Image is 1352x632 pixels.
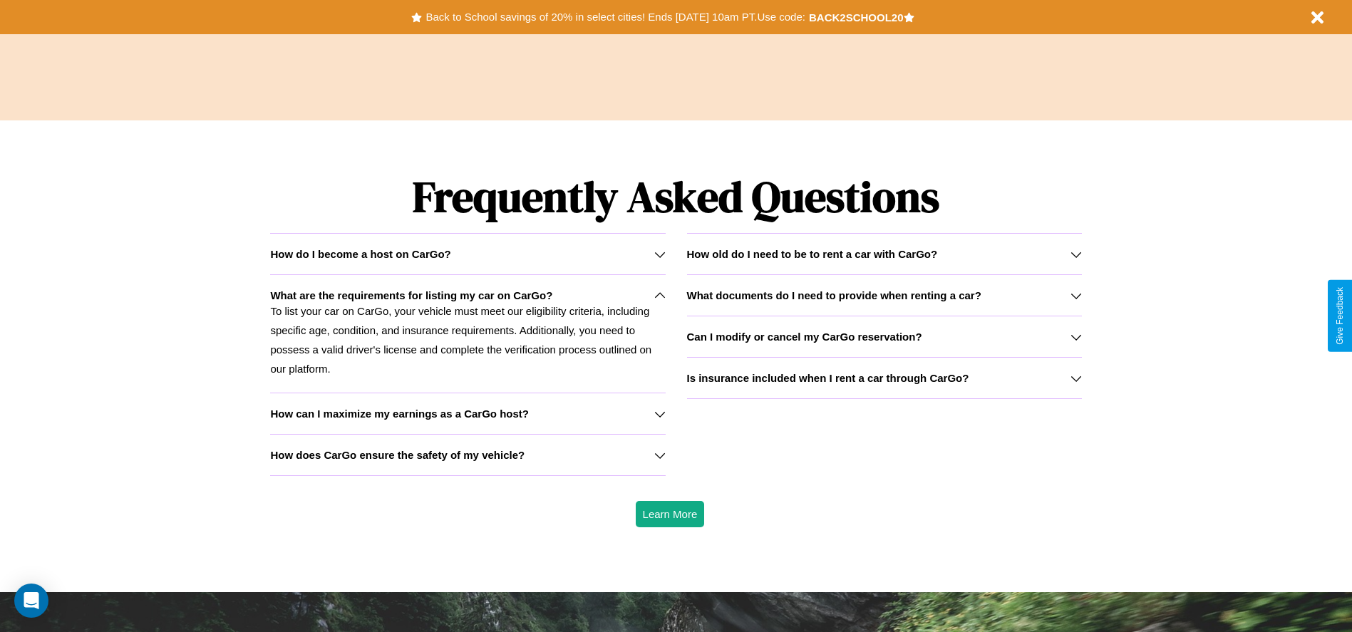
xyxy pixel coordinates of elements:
[270,408,529,420] h3: How can I maximize my earnings as a CarGo host?
[14,584,48,618] div: Open Intercom Messenger
[636,501,705,527] button: Learn More
[270,289,552,301] h3: What are the requirements for listing my car on CarGo?
[422,7,808,27] button: Back to School savings of 20% in select cities! Ends [DATE] 10am PT.Use code:
[270,449,525,461] h3: How does CarGo ensure the safety of my vehicle?
[1335,287,1345,345] div: Give Feedback
[270,248,450,260] h3: How do I become a host on CarGo?
[270,301,665,378] p: To list your car on CarGo, your vehicle must meet our eligibility criteria, including specific ag...
[687,331,922,343] h3: Can I modify or cancel my CarGo reservation?
[270,160,1081,233] h1: Frequently Asked Questions
[687,289,981,301] h3: What documents do I need to provide when renting a car?
[687,248,938,260] h3: How old do I need to be to rent a car with CarGo?
[687,372,969,384] h3: Is insurance included when I rent a car through CarGo?
[809,11,904,24] b: BACK2SCHOOL20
